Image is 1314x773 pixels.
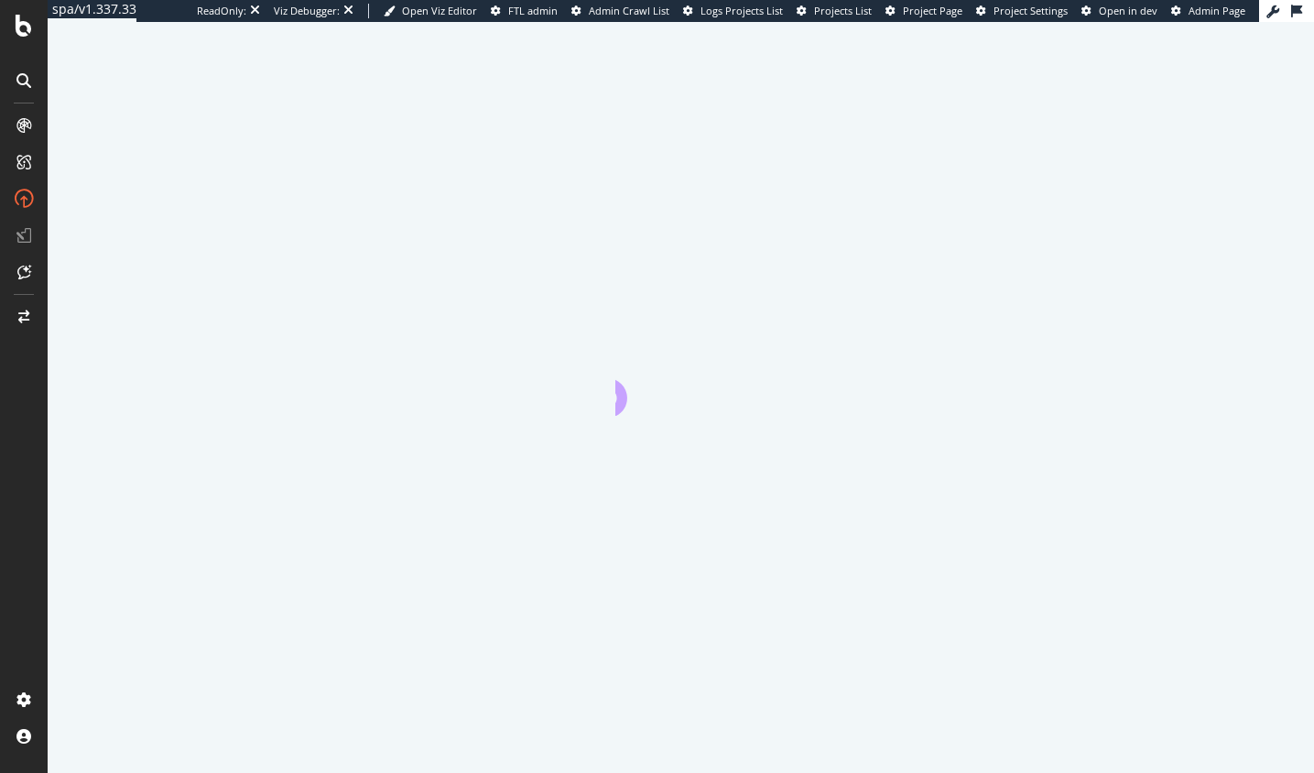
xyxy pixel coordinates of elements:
a: Projects List [797,4,872,18]
a: Open in dev [1081,4,1157,18]
a: Project Page [885,4,962,18]
span: FTL admin [508,4,558,17]
span: Admin Page [1189,4,1245,17]
a: Open Viz Editor [384,4,477,18]
span: Projects List [814,4,872,17]
span: Open in dev [1099,4,1157,17]
a: Project Settings [976,4,1068,18]
a: FTL admin [491,4,558,18]
span: Admin Crawl List [589,4,669,17]
span: Project Settings [994,4,1068,17]
div: animation [615,350,747,416]
div: Viz Debugger: [274,4,340,18]
div: ReadOnly: [197,4,246,18]
span: Open Viz Editor [402,4,477,17]
span: Logs Projects List [700,4,783,17]
a: Admin Crawl List [571,4,669,18]
span: Project Page [903,4,962,17]
a: Admin Page [1171,4,1245,18]
a: Logs Projects List [683,4,783,18]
